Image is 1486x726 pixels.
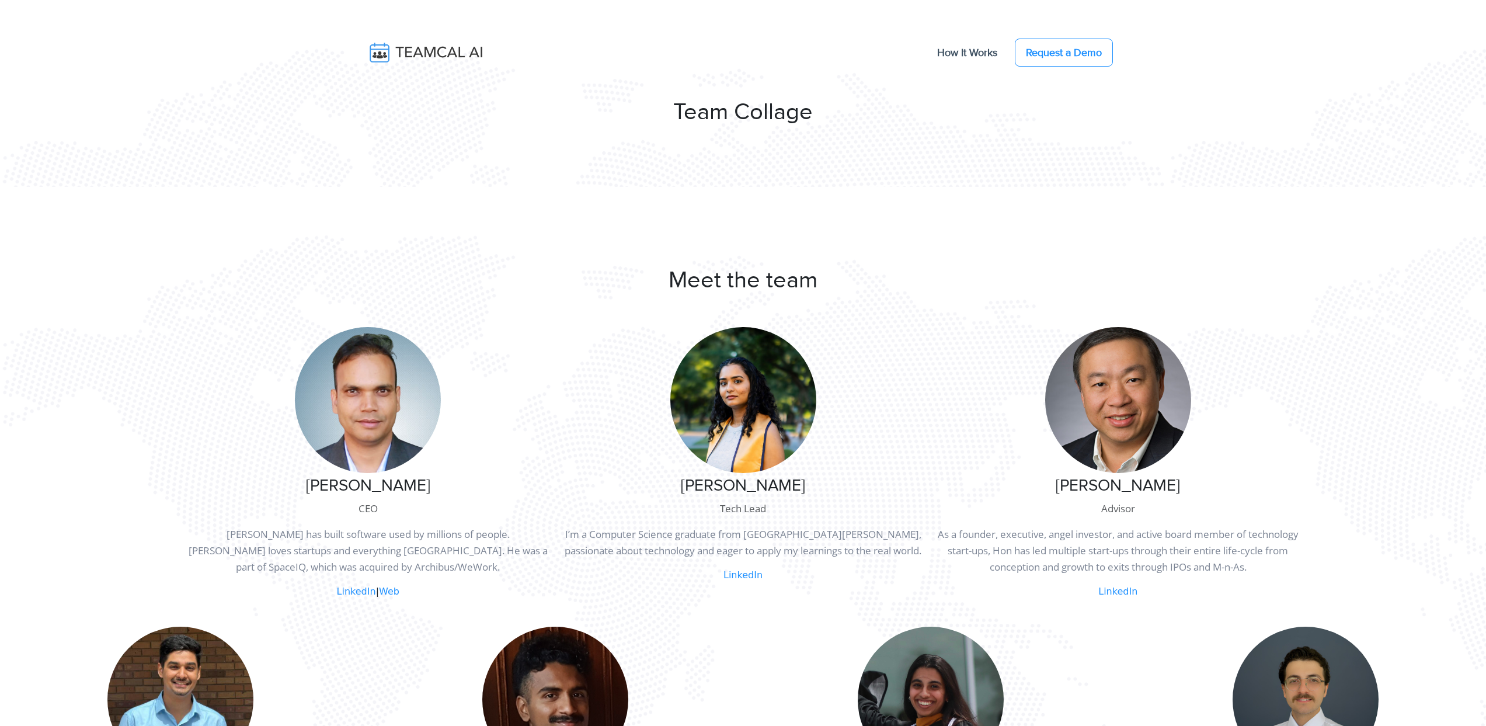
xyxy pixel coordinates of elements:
h3: [PERSON_NAME] [187,476,548,496]
img: Raj [295,327,441,473]
a: LinkedIn [337,586,376,597]
div: | [180,327,555,599]
p: I’m a Computer Science graduate from [GEOGRAPHIC_DATA][PERSON_NAME], passionate about technology ... [562,526,923,559]
a: Request a Demo [1015,39,1113,67]
h1: Team Collage [28,98,1458,126]
p: As a founder, executive, angel investor, and active board member of technology start-ups, Hon has... [938,526,1299,575]
a: Web [379,586,399,597]
p: CEO [187,501,548,517]
a: LinkedIn [1098,586,1137,597]
img: Hon Wong [1045,327,1191,473]
a: How It Works [925,40,1009,65]
img: Bhavi Patel [670,327,816,473]
p: [PERSON_NAME] has built software used by millions of people. [PERSON_NAME] loves startups and eve... [187,526,548,575]
h3: [PERSON_NAME] [562,476,923,496]
p: Tech Lead [562,501,923,517]
p: Advisor [938,501,1299,517]
h1: Meet the team [360,266,1126,294]
a: LinkedIn [723,569,763,581]
h3: [PERSON_NAME] [938,476,1299,496]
